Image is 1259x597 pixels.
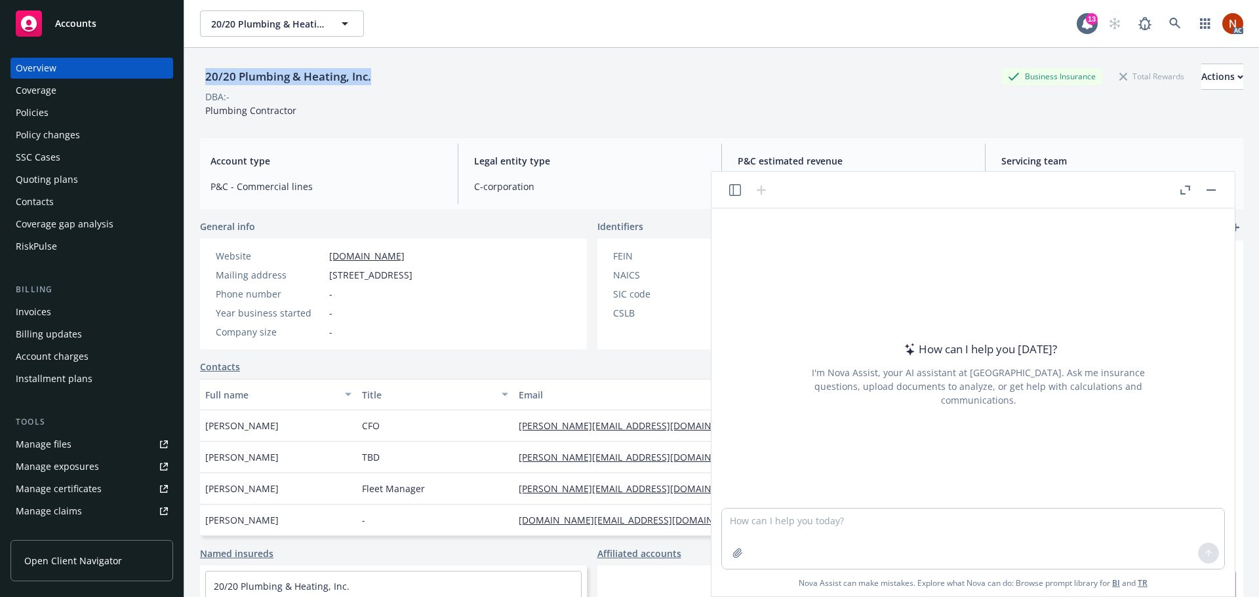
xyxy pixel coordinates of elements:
[216,249,324,263] div: Website
[794,366,1163,407] div: I'm Nova Assist, your AI assistant at [GEOGRAPHIC_DATA]. Ask me insurance questions, upload docum...
[205,90,230,104] div: DBA: -
[205,388,337,402] div: Full name
[205,513,279,527] span: [PERSON_NAME]
[329,250,405,262] a: [DOMAIN_NAME]
[10,80,173,101] a: Coverage
[216,325,324,339] div: Company size
[329,306,332,320] span: -
[200,220,255,233] span: General info
[738,154,969,168] span: P&C estimated revenue
[16,501,82,522] div: Manage claims
[200,547,273,560] a: Named insureds
[474,180,706,193] span: C-corporation
[10,415,173,429] div: Tools
[597,220,643,233] span: Identifiers
[16,102,49,123] div: Policies
[16,434,71,455] div: Manage files
[216,306,324,320] div: Year business started
[1001,154,1233,168] span: Servicing team
[10,102,173,123] a: Policies
[1138,577,1148,588] a: TR
[519,482,756,495] a: [PERSON_NAME][EMAIL_ADDRESS][DOMAIN_NAME]
[16,169,78,190] div: Quoting plans
[10,368,173,389] a: Installment plans
[1192,10,1218,37] a: Switch app
[10,501,173,522] a: Manage claims
[10,478,173,499] a: Manage certificates
[519,451,756,463] a: [PERSON_NAME][EMAIL_ADDRESS][DOMAIN_NAME]
[513,379,774,410] button: Email
[357,379,513,410] button: Title
[210,154,442,168] span: Account type
[1201,64,1243,90] button: Actions
[10,283,173,296] div: Billing
[10,147,173,168] a: SSC Cases
[1112,577,1120,588] a: BI
[16,301,51,322] div: Invoices
[1201,64,1243,89] div: Actions
[1086,13,1098,25] div: 13
[16,368,92,389] div: Installment plans
[205,482,279,495] span: [PERSON_NAME]
[211,17,325,31] span: 20/20 Plumbing & Heating, Inc.
[10,169,173,190] a: Quoting plans
[16,478,102,499] div: Manage certificates
[16,456,99,477] div: Manage exposures
[205,104,296,117] span: Plumbing Contractor
[519,388,755,402] div: Email
[10,324,173,345] a: Billing updates
[613,287,721,301] div: SIC code
[200,10,364,37] button: 20/20 Plumbing & Heating, Inc.
[362,482,425,495] span: Fleet Manager
[519,514,758,526] a: [DOMAIN_NAME][EMAIL_ADDRESS][DOMAIN_NAME]
[10,346,173,367] a: Account charges
[16,125,80,145] div: Policy changes
[1162,10,1188,37] a: Search
[329,325,332,339] span: -
[1132,10,1158,37] a: Report a Bug
[900,341,1057,358] div: How can I help you [DATE]?
[613,306,721,320] div: CSLB
[10,456,173,477] a: Manage exposures
[216,287,324,301] div: Phone number
[10,214,173,235] a: Coverage gap analysis
[474,154,706,168] span: Legal entity type
[205,450,279,464] span: [PERSON_NAME]
[16,236,57,257] div: RiskPulse
[10,125,173,145] a: Policy changes
[597,547,681,560] a: Affiliated accounts
[24,554,122,568] span: Open Client Navigator
[16,191,54,212] div: Contacts
[214,580,350,592] a: 20/20 Plumbing & Heating, Inc.
[329,287,332,301] span: -
[519,419,756,432] a: [PERSON_NAME][EMAIL_ADDRESS][DOMAIN_NAME]
[1222,13,1243,34] img: photo
[16,58,56,79] div: Overview
[10,523,173,544] a: Manage BORs
[1113,68,1191,85] div: Total Rewards
[16,80,56,101] div: Coverage
[362,419,380,433] span: CFO
[210,180,442,193] span: P&C - Commercial lines
[613,268,721,282] div: NAICS
[613,249,721,263] div: FEIN
[1228,220,1243,235] a: add
[1102,10,1128,37] a: Start snowing
[10,191,173,212] a: Contacts
[200,68,376,85] div: 20/20 Plumbing & Heating, Inc.
[16,147,60,168] div: SSC Cases
[16,214,113,235] div: Coverage gap analysis
[10,5,173,42] a: Accounts
[16,324,82,345] div: Billing updates
[16,523,77,544] div: Manage BORs
[362,388,494,402] div: Title
[799,569,1148,596] span: Nova Assist can make mistakes. Explore what Nova can do: Browse prompt library for and
[10,236,173,257] a: RiskPulse
[216,268,324,282] div: Mailing address
[10,301,173,322] a: Invoices
[10,58,173,79] a: Overview
[10,434,173,455] a: Manage files
[16,346,89,367] div: Account charges
[200,360,240,374] a: Contacts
